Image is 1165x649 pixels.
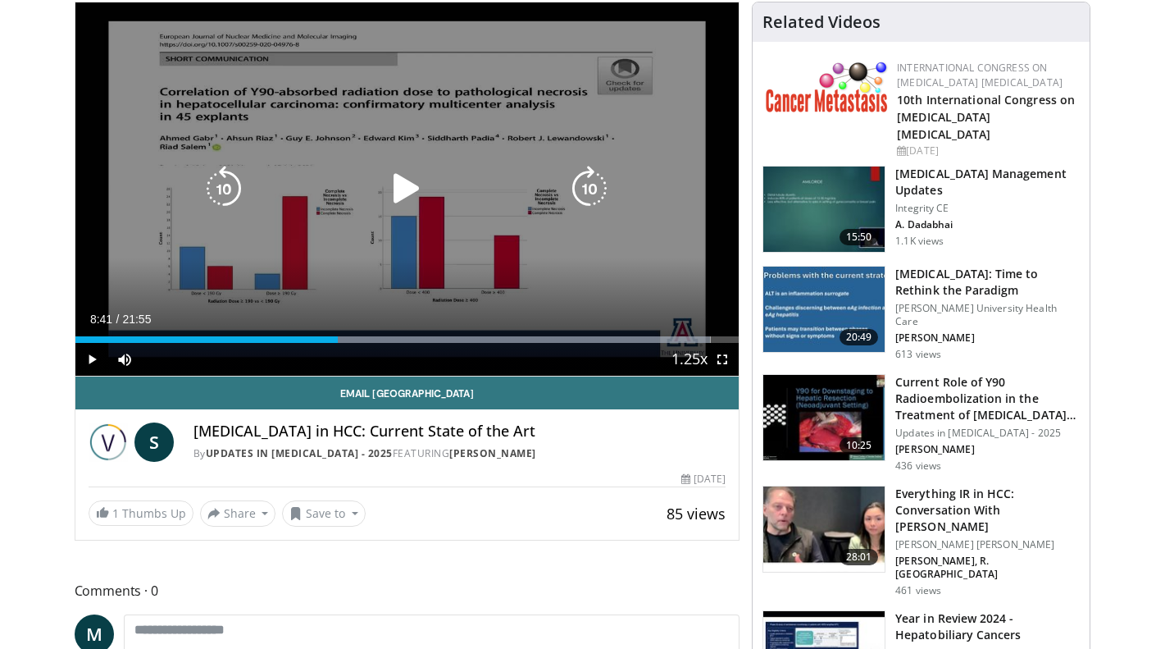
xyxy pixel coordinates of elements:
[895,266,1080,299] h3: [MEDICAL_DATA]: Time to Rethink the Paradigm
[763,167,885,252] img: 8121a4fa-fc15-4415-b212-9043dbd65723.150x105_q85_crop-smart_upscale.jpg
[895,331,1080,345] p: [PERSON_NAME]
[895,235,944,248] p: 1.1K views
[706,343,739,376] button: Fullscreen
[895,302,1080,328] p: [PERSON_NAME] University Health Care
[897,144,1076,158] div: [DATE]
[673,343,706,376] button: Playback Rate
[681,472,726,487] div: [DATE]
[895,555,1080,581] p: [PERSON_NAME], R. [GEOGRAPHIC_DATA]
[75,580,740,601] span: Comments 0
[763,487,885,572] img: d7256150-ac26-4ae3-893a-90572b5ae636.150x105_q85_crop-smart_upscale.jpg
[75,343,108,376] button: Play
[840,229,879,245] span: 15:50
[282,500,366,527] button: Save to
[762,486,1080,597] a: 28:01 Everything IR in HCC: Conversation With [PERSON_NAME] [PERSON_NAME] [PERSON_NAME] [PERSON_N...
[762,12,881,32] h4: Related Videos
[90,313,112,326] span: 8:41
[895,202,1080,215] p: Integrity CE
[108,343,141,376] button: Mute
[895,374,1080,423] h3: Current Role of Y90 Radioembolization in the Treatment of [MEDICAL_DATA]…
[89,500,193,526] a: 1 Thumbs Up
[766,61,889,112] img: 6ff8bc22-9509-4454-a4f8-ac79dd3b8976.png.150x105_q85_autocrop_double_scale_upscale_version-0.2.png
[895,486,1080,535] h3: Everything IR in HCC: Conversation With [PERSON_NAME]
[895,348,941,361] p: 613 views
[762,374,1080,473] a: 10:25 Current Role of Y90 Radioembolization in the Treatment of [MEDICAL_DATA]… Updates in [MEDIC...
[75,336,740,343] div: Progress Bar
[75,2,740,377] video-js: Video Player
[895,218,1080,231] p: A. Dadabhai
[895,166,1080,199] h3: [MEDICAL_DATA] Management Updates
[762,266,1080,361] a: 20:49 [MEDICAL_DATA]: Time to Rethink the Paradigm [PERSON_NAME] University Health Care [PERSON_N...
[897,92,1075,142] a: 10th International Congress on [MEDICAL_DATA] [MEDICAL_DATA]
[193,423,726,441] h4: [MEDICAL_DATA] in HCC: Current State of the Art
[200,500,276,527] button: Share
[449,446,536,460] a: [PERSON_NAME]
[116,313,120,326] span: /
[895,584,941,597] p: 461 views
[206,446,393,460] a: Updates in [MEDICAL_DATA] - 2025
[840,549,879,565] span: 28:01
[895,427,1080,440] p: Updates in [MEDICAL_DATA] - 2025
[763,375,885,460] img: 2d2033d6-22bc-4187-b3a1-80a0c3f14cd7.150x105_q85_crop-smart_upscale.jpg
[112,505,119,521] span: 1
[895,459,941,473] p: 436 views
[762,166,1080,253] a: 15:50 [MEDICAL_DATA] Management Updates Integrity CE A. Dadabhai 1.1K views
[895,443,1080,456] p: [PERSON_NAME]
[895,610,1080,643] h3: Year in Review 2024 - Hepatobiliary Cancers
[667,504,726,523] span: 85 views
[134,423,174,462] a: S
[193,446,726,461] div: By FEATURING
[89,423,128,462] img: Updates in Interventional Radiology - 2025
[763,267,885,352] img: 47ed44b1-0fdc-4c81-9914-b2ec69ea4ee4.150x105_q85_crop-smart_upscale.jpg
[895,538,1080,551] p: [PERSON_NAME] [PERSON_NAME]
[75,377,740,409] a: Email [GEOGRAPHIC_DATA]
[840,437,879,454] span: 10:25
[122,313,151,326] span: 21:55
[840,329,879,345] span: 20:49
[897,61,1063,89] a: International Congress on [MEDICAL_DATA] [MEDICAL_DATA]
